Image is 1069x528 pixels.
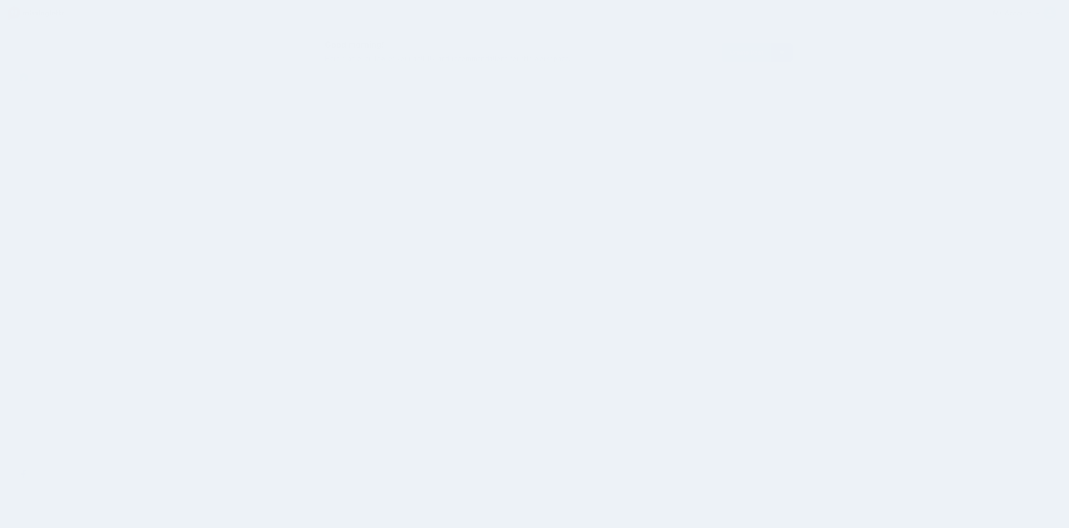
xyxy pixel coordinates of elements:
span: Here's an overview of your activity and recommendations for this workspace. [325,53,633,64]
a: My Account [985,3,1056,24]
a: Create Post [722,43,772,62]
img: arrow-down-white.png [780,51,784,54]
img: Missinglettr [8,6,64,20]
img: menu.png [19,46,28,53]
span: Good morning! [325,40,384,50]
a: Tell us how we can improve [977,507,1059,518]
